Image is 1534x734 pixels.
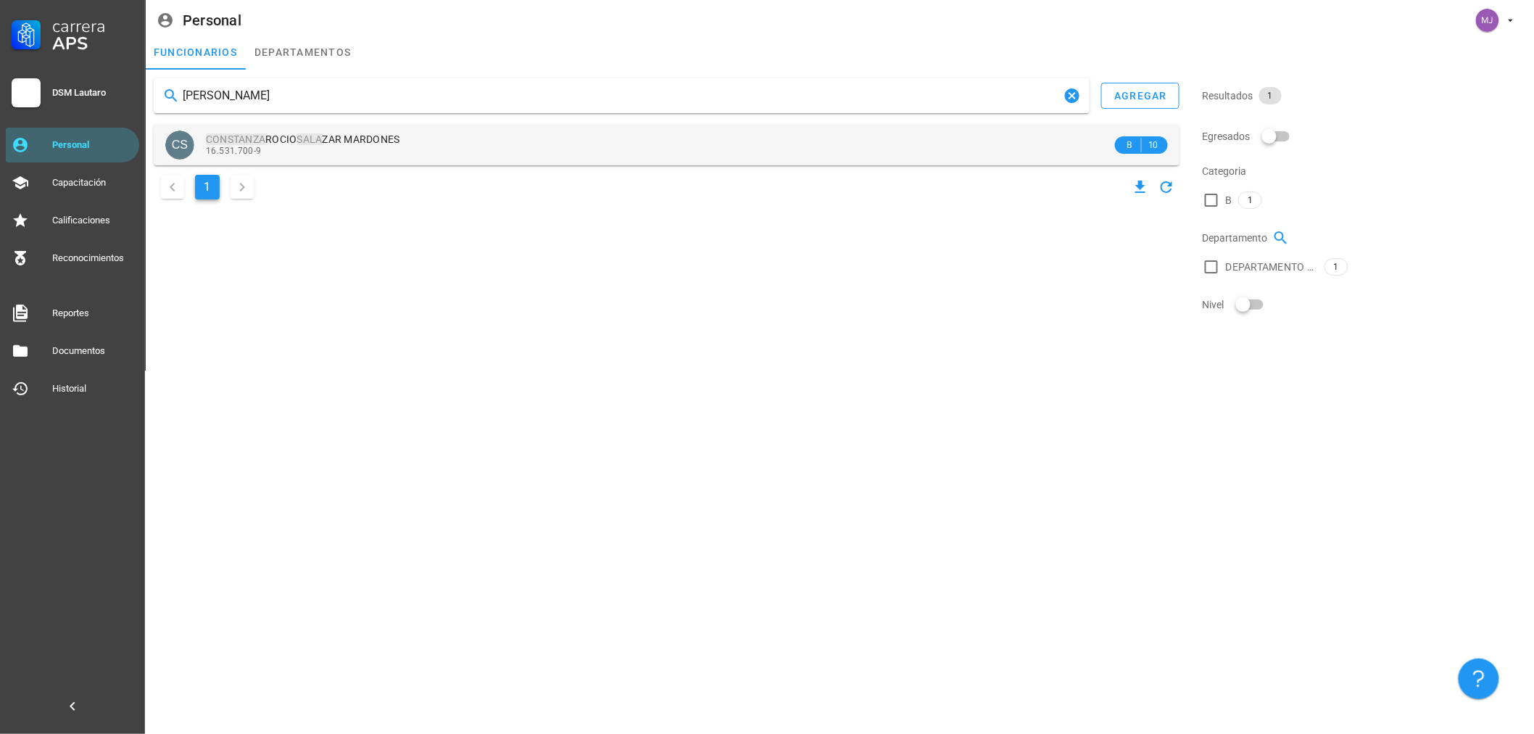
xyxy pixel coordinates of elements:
[1114,90,1167,102] div: agregar
[1476,9,1499,32] div: avatar
[1203,220,1525,255] div: Departamento
[52,308,133,319] div: Reportes
[246,35,360,70] a: departamentos
[52,17,133,35] div: Carrera
[1124,138,1135,152] span: B
[52,345,133,357] div: Documentos
[206,133,265,145] mark: CONSTANZA
[183,84,1061,107] input: Buscar funcionarios…
[1226,260,1319,274] span: DEPARTAMENTO SALUD RURAL
[165,131,194,160] div: avatar
[1064,87,1081,104] button: Clear
[52,35,133,52] div: APS
[1203,119,1525,154] div: Egresados
[6,334,139,368] a: Documentos
[6,128,139,162] a: Personal
[195,175,220,199] button: Página actual, página 1
[1268,87,1273,104] span: 1
[183,12,241,28] div: Personal
[154,171,261,203] nav: Navegación de paginación
[1226,193,1232,207] span: B
[1203,287,1525,322] div: Nivel
[52,87,133,99] div: DSM Lautaro
[206,133,400,145] span: ROCIO ZAR MARDONES
[52,177,133,189] div: Capacitación
[52,383,133,395] div: Historial
[1101,83,1179,109] button: agregar
[172,131,188,160] span: CS
[6,165,139,200] a: Capacitación
[52,215,133,226] div: Calificaciones
[1248,192,1253,208] span: 1
[206,146,262,156] span: 16.531.700-9
[52,252,133,264] div: Reconocimientos
[1148,138,1159,152] span: 10
[6,371,139,406] a: Historial
[145,35,246,70] a: funcionarios
[297,133,323,145] mark: SALA
[6,296,139,331] a: Reportes
[6,203,139,238] a: Calificaciones
[1203,154,1525,189] div: Categoria
[52,139,133,151] div: Personal
[1334,259,1339,275] span: 1
[1203,78,1525,113] div: Resultados
[6,241,139,276] a: Reconocimientos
